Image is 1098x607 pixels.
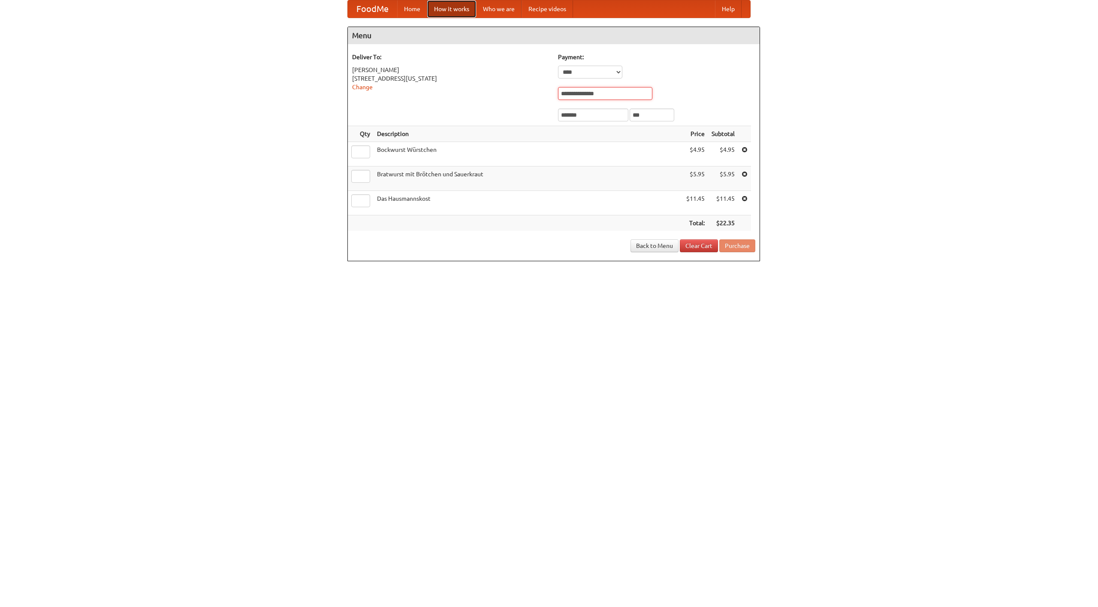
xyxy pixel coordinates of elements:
[352,53,549,61] h5: Deliver To:
[680,239,718,252] a: Clear Cart
[630,239,679,252] a: Back to Menu
[708,215,738,231] th: $22.35
[683,215,708,231] th: Total:
[719,239,755,252] button: Purchase
[427,0,476,18] a: How it works
[397,0,427,18] a: Home
[558,53,755,61] h5: Payment:
[352,84,373,91] a: Change
[352,66,549,74] div: [PERSON_NAME]
[683,142,708,166] td: $4.95
[715,0,742,18] a: Help
[374,191,683,215] td: Das Hausmannskost
[708,126,738,142] th: Subtotal
[348,0,397,18] a: FoodMe
[348,27,760,44] h4: Menu
[522,0,573,18] a: Recipe videos
[708,142,738,166] td: $4.95
[708,191,738,215] td: $11.45
[476,0,522,18] a: Who we are
[683,166,708,191] td: $5.95
[374,126,683,142] th: Description
[683,126,708,142] th: Price
[374,142,683,166] td: Bockwurst Würstchen
[683,191,708,215] td: $11.45
[352,74,549,83] div: [STREET_ADDRESS][US_STATE]
[348,126,374,142] th: Qty
[708,166,738,191] td: $5.95
[374,166,683,191] td: Bratwurst mit Brötchen und Sauerkraut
